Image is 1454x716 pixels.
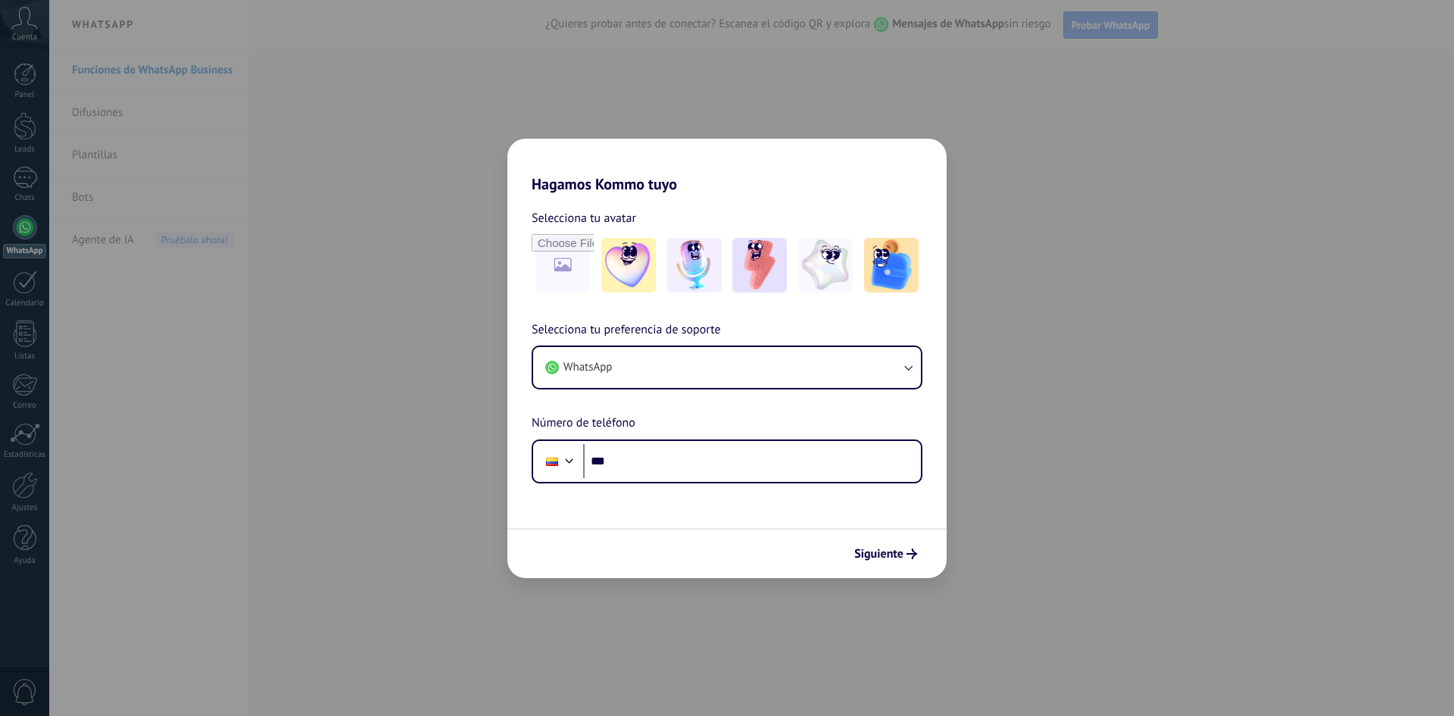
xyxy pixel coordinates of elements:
[507,139,947,193] h2: Hagamos Kommo tuyo
[864,238,919,292] img: -5.jpeg
[854,549,903,559] span: Siguiente
[533,347,921,388] button: WhatsApp
[538,446,566,477] div: Colombia: + 57
[532,320,721,340] span: Selecciona tu preferencia de soporte
[532,414,635,433] span: Número de teléfono
[847,541,924,567] button: Siguiente
[798,238,853,292] img: -4.jpeg
[732,238,787,292] img: -3.jpeg
[601,238,656,292] img: -1.jpeg
[667,238,722,292] img: -2.jpeg
[532,208,636,228] span: Selecciona tu avatar
[563,360,612,375] span: WhatsApp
